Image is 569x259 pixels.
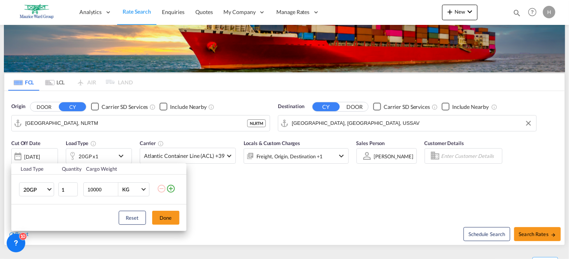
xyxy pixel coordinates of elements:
th: Load Type [11,163,58,175]
input: Qty [58,182,78,196]
md-icon: icon-plus-circle-outline [166,184,176,193]
button: Done [152,211,179,225]
button: Reset [119,211,146,225]
span: 20GP [23,186,46,194]
input: Enter Weight [87,183,118,196]
md-icon: icon-minus-circle-outline [157,184,166,193]
th: Quantity [58,163,82,175]
div: Cargo Weight [86,165,152,172]
md-select: Choose: 20GP [19,182,54,196]
div: KG [122,186,129,192]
